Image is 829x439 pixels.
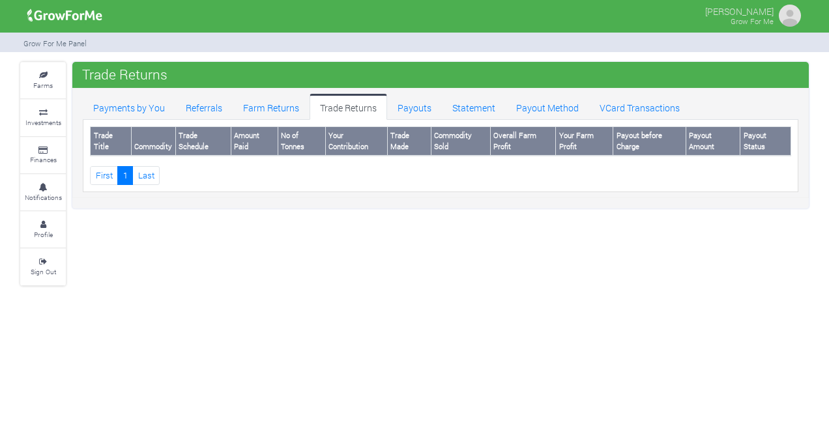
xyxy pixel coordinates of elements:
[20,212,66,248] a: Profile
[589,94,690,120] a: VCard Transactions
[387,127,431,156] th: Trade Made
[613,127,686,156] th: Payout before Charge
[740,127,791,156] th: Payout Status
[91,127,132,156] th: Trade Title
[231,127,278,156] th: Amount Paid
[90,166,791,185] nav: Page Navigation
[30,155,57,164] small: Finances
[33,81,53,90] small: Farms
[310,94,387,120] a: Trade Returns
[25,118,61,127] small: Investments
[23,38,87,48] small: Grow For Me Panel
[132,166,160,185] a: Last
[556,127,613,156] th: Your Farm Profit
[490,127,556,156] th: Overall Farm Profit
[506,94,589,120] a: Payout Method
[442,94,506,120] a: Statement
[705,3,774,18] p: [PERSON_NAME]
[23,3,107,29] img: growforme image
[25,193,62,202] small: Notifications
[325,127,387,156] th: Your Contribution
[20,175,66,210] a: Notifications
[34,230,53,239] small: Profile
[175,94,233,120] a: Referrals
[83,94,175,120] a: Payments by You
[731,16,774,26] small: Grow For Me
[686,127,740,156] th: Payout Amount
[131,127,175,156] th: Commodity
[20,249,66,285] a: Sign Out
[233,94,310,120] a: Farm Returns
[777,3,803,29] img: growforme image
[175,127,231,156] th: Trade Schedule
[20,100,66,135] a: Investments
[20,137,66,173] a: Finances
[117,166,133,185] a: 1
[20,63,66,98] a: Farms
[387,94,442,120] a: Payouts
[90,166,118,185] a: First
[431,127,490,156] th: Commodity Sold
[79,61,171,87] span: Trade Returns
[31,267,56,276] small: Sign Out
[278,127,325,156] th: No of Tonnes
